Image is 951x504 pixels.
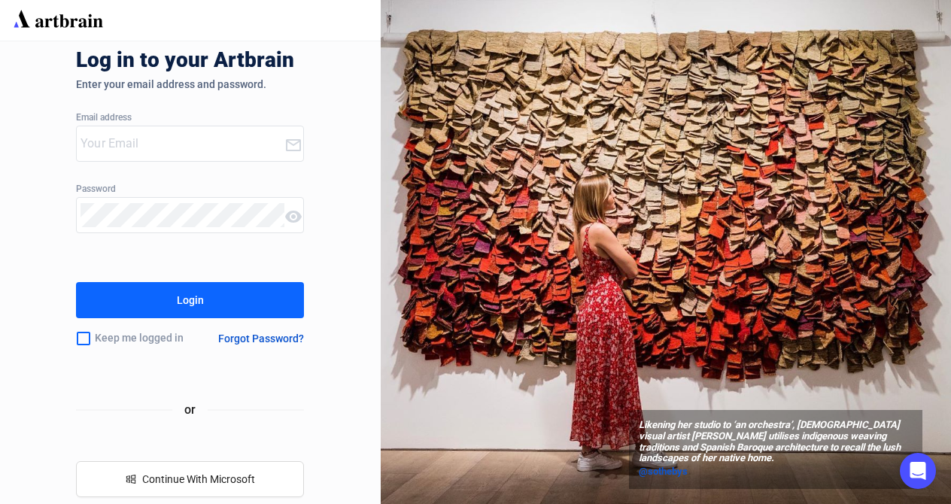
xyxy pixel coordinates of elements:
[76,461,304,497] button: windowsContinue With Microsoft
[218,332,304,345] div: Forgot Password?
[900,453,936,489] div: Open Intercom Messenger
[76,184,304,195] div: Password
[76,78,304,90] div: Enter your email address and password.
[639,464,913,479] a: @sothebys
[639,466,688,477] span: @sothebys
[639,420,913,465] span: Likening her studio to ‘an orchestra’, [DEMOGRAPHIC_DATA] visual artist [PERSON_NAME] utilises in...
[177,288,204,312] div: Login
[76,113,304,123] div: Email address
[76,48,527,78] div: Log in to your Artbrain
[81,132,284,156] input: Your Email
[172,400,208,419] span: or
[76,323,202,354] div: Keep me logged in
[126,474,136,484] span: windows
[142,473,255,485] span: Continue With Microsoft
[76,282,304,318] button: Login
